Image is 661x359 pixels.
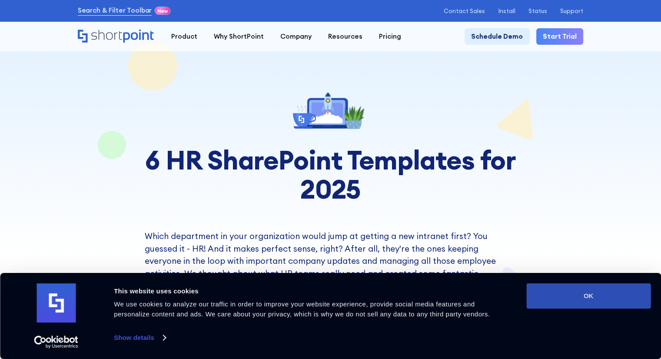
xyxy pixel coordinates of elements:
a: Schedule Demo [465,28,529,45]
button: OK [526,283,651,309]
a: Usercentrics Cookiebot - opens in a new window [18,336,94,349]
a: Company [272,28,320,45]
div: Why ShortPoint [214,32,264,42]
a: Product [163,28,206,45]
div: Resources [328,32,362,42]
a: Show details [114,331,165,344]
a: Support [560,8,583,14]
a: Why ShortPoint [206,28,272,45]
a: Resources [320,28,371,45]
a: Contact Sales [444,8,485,14]
a: Start Trial [536,28,583,45]
span: We use cookies to analyze our traffic in order to improve your website experience, provide social... [114,300,490,318]
strong: 6 HR SharePoint Templates for 2025 [145,143,516,206]
a: Pricing [371,28,409,45]
div: Company [280,32,312,42]
div: This website uses cookies [114,286,507,296]
a: Home [78,30,155,44]
div: Pricing [379,32,401,42]
a: Status [528,8,547,14]
p: Which department in your organization would jump at getting a new intranet first? You guessed it ... [145,230,517,304]
a: Search & Filter Toolbar [78,6,152,16]
div: Product [171,32,197,42]
img: logo [37,283,76,322]
a: Install [498,8,515,14]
